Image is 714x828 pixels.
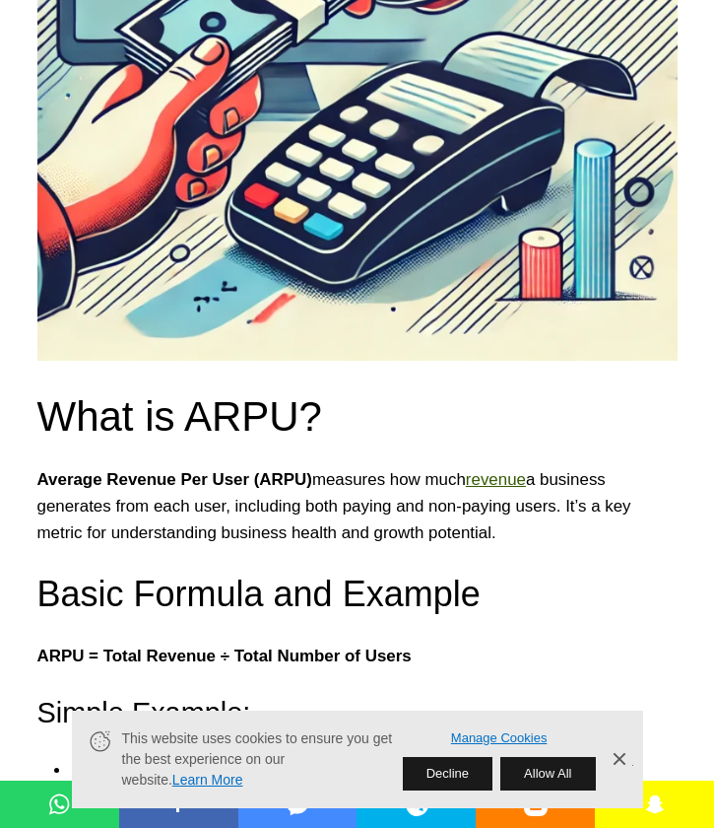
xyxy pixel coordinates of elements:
[88,728,112,753] svg: Cookie Icon
[37,570,678,619] h3: Basic Formula and Example
[403,757,492,791] button: Decline
[466,470,526,489] a: revenue
[37,470,312,489] strong: Average Revenue Per User (ARPU)
[604,745,633,775] a: Dismiss Banner
[37,647,412,665] strong: ARPU = Total Revenue ÷ Total Number of Users
[451,728,548,749] a: Manage Cookies
[37,392,678,442] h2: What is ARPU?
[122,728,393,791] span: This website uses cookies to ensure you get the best experience on our website.
[172,772,243,788] a: Learn More
[37,693,678,732] h4: Simple Example:
[37,466,678,546] p: measures how much a business generates from each user, including both paying and non-paying users...
[643,793,667,816] img: snapchat sharing button
[47,793,71,816] img: whatsapp sharing button
[500,757,595,791] button: Allow All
